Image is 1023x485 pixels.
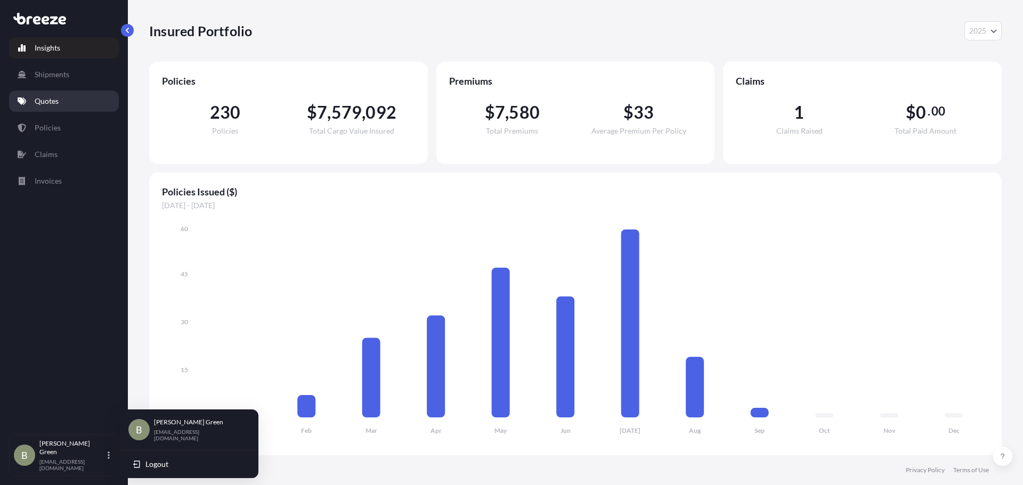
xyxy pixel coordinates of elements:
[301,426,312,434] tspan: Feb
[495,104,505,121] span: 7
[317,104,327,121] span: 7
[505,104,509,121] span: ,
[21,450,28,461] span: B
[309,127,394,135] span: Total Cargo Value Insured
[35,96,59,106] p: Quotes
[35,176,62,186] p: Invoices
[35,122,61,133] p: Policies
[9,117,119,138] a: Policies
[181,270,188,278] tspan: 45
[212,127,238,135] span: Policies
[623,104,634,121] span: $
[210,104,241,121] span: 230
[154,429,241,441] p: [EMAIL_ADDRESS][DOMAIN_NAME]
[561,426,571,434] tspan: Jun
[485,104,495,121] span: $
[154,418,241,426] p: [PERSON_NAME] Green
[689,426,701,434] tspan: Aug
[9,91,119,112] a: Quotes
[931,107,945,116] span: 00
[9,37,119,59] a: Insights
[9,144,119,165] a: Claims
[620,426,640,434] tspan: [DATE]
[964,21,1002,40] button: Year Selector
[327,104,331,121] span: ,
[486,127,538,135] span: Total Premiums
[162,200,989,211] span: [DATE] - [DATE]
[366,426,377,434] tspan: Mar
[181,366,188,374] tspan: 15
[591,127,686,135] span: Average Premium Per Policy
[794,104,804,121] span: 1
[362,104,366,121] span: ,
[35,69,69,80] p: Shipments
[39,458,105,471] p: [EMAIL_ADDRESS][DOMAIN_NAME]
[181,225,188,233] tspan: 60
[331,104,362,121] span: 579
[124,455,254,474] button: Logout
[776,127,823,135] span: Claims Raised
[39,439,105,456] p: [PERSON_NAME] Green
[449,75,702,87] span: Premiums
[145,459,168,470] span: Logout
[494,426,507,434] tspan: May
[906,466,945,474] a: Privacy Policy
[431,426,442,434] tspan: Apr
[181,318,188,326] tspan: 30
[736,75,989,87] span: Claims
[906,104,916,121] span: $
[883,426,896,434] tspan: Nov
[9,64,119,85] a: Shipments
[948,426,960,434] tspan: Dec
[149,22,252,39] p: Insured Portfolio
[509,104,540,121] span: 580
[9,170,119,192] a: Invoices
[969,26,986,36] span: 2025
[928,107,930,116] span: .
[136,424,142,435] span: B
[366,104,396,121] span: 092
[754,426,765,434] tspan: Sep
[895,127,956,135] span: Total Paid Amount
[35,43,60,53] p: Insights
[162,185,989,198] span: Policies Issued ($)
[162,75,415,87] span: Policies
[819,426,830,434] tspan: Oct
[634,104,654,121] span: 33
[953,466,989,474] a: Terms of Use
[916,104,926,121] span: 0
[307,104,317,121] span: $
[35,149,58,160] p: Claims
